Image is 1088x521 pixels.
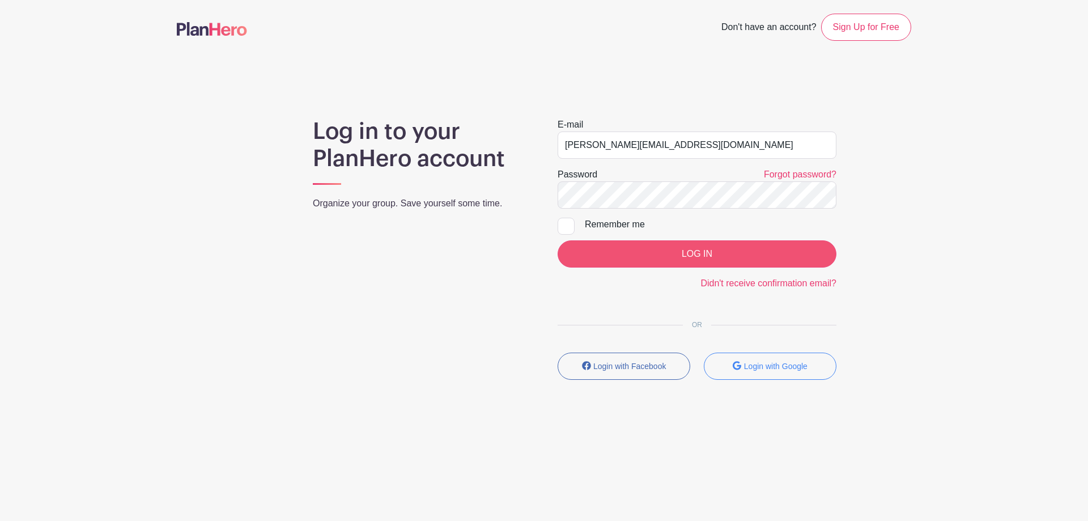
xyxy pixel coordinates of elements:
[721,16,817,41] span: Don't have an account?
[313,197,530,210] p: Organize your group. Save yourself some time.
[558,132,836,159] input: e.g. julie@eventco.com
[313,118,530,172] h1: Log in to your PlanHero account
[704,353,836,380] button: Login with Google
[558,118,583,132] label: E-mail
[558,240,836,268] input: LOG IN
[558,353,690,380] button: Login with Facebook
[683,321,711,329] span: OR
[585,218,836,231] div: Remember me
[821,14,911,41] a: Sign Up for Free
[593,362,666,371] small: Login with Facebook
[744,362,807,371] small: Login with Google
[764,170,836,179] a: Forgot password?
[177,22,247,36] img: logo-507f7623f17ff9eddc593b1ce0a138ce2505c220e1c5a4e2b4648c50719b7d32.svg
[700,278,836,288] a: Didn't receive confirmation email?
[558,168,597,181] label: Password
